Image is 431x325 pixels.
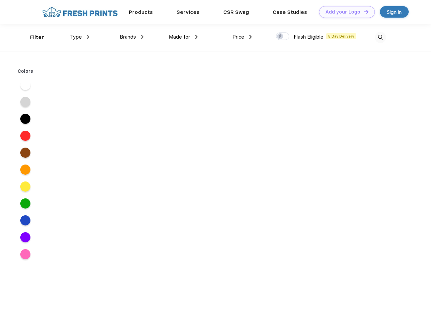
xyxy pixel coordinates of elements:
span: 5 Day Delivery [326,33,356,39]
img: dropdown.png [195,35,198,39]
span: Flash Eligible [294,34,323,40]
span: Price [232,34,244,40]
div: Filter [30,34,44,41]
img: dropdown.png [249,35,252,39]
img: DT [364,10,368,14]
span: Type [70,34,82,40]
div: Sign in [387,8,402,16]
a: Sign in [380,6,409,18]
img: desktop_search.svg [375,32,386,43]
span: Made for [169,34,190,40]
img: dropdown.png [141,35,143,39]
div: Colors [13,68,39,75]
a: Products [129,9,153,15]
div: Add your Logo [325,9,360,15]
img: fo%20logo%202.webp [40,6,120,18]
img: dropdown.png [87,35,89,39]
span: Brands [120,34,136,40]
